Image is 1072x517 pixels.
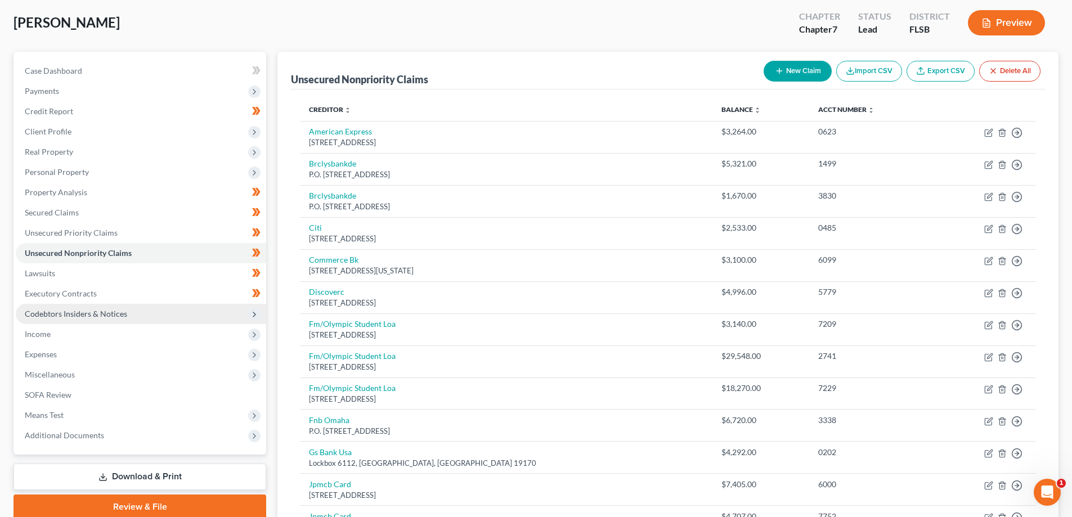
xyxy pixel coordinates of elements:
iframe: Intercom live chat [1034,479,1061,506]
div: 3338 [818,415,925,426]
a: Case Dashboard [16,61,266,81]
button: Import CSV [836,61,902,82]
div: Status [858,10,891,23]
a: Property Analysis [16,182,266,203]
span: Unsecured Nonpriority Claims [25,248,132,258]
div: [STREET_ADDRESS] [309,137,703,148]
div: $1,670.00 [721,190,800,201]
span: Codebtors Insiders & Notices [25,309,127,318]
a: Fnb Omaha [309,415,349,425]
div: [STREET_ADDRESS] [309,330,703,340]
span: Secured Claims [25,208,79,217]
a: Export CSV [907,61,975,82]
a: Fm/Olympic Student Loa [309,319,396,329]
span: Executory Contracts [25,289,97,298]
span: Credit Report [25,106,73,116]
span: Personal Property [25,167,89,177]
a: Discoverc [309,287,344,296]
i: unfold_more [754,107,761,114]
div: $5,321.00 [721,158,800,169]
a: Gs Bank Usa [309,447,352,457]
button: Delete All [979,61,1040,82]
div: Lead [858,23,891,36]
a: Acct Number unfold_more [818,105,874,114]
a: Download & Print [14,464,266,490]
div: 1499 [818,158,925,169]
div: [STREET_ADDRESS] [309,362,703,372]
div: District [909,10,950,23]
a: Lawsuits [16,263,266,284]
a: Commerce Bk [309,255,358,264]
button: Preview [968,10,1045,35]
div: $7,405.00 [721,479,800,490]
div: 0202 [818,447,925,458]
div: [STREET_ADDRESS] [309,233,703,244]
a: Unsecured Nonpriority Claims [16,243,266,263]
a: Jpmcb Card [309,479,351,489]
span: Property Analysis [25,187,87,197]
a: Unsecured Priority Claims [16,223,266,243]
div: 7209 [818,318,925,330]
a: Secured Claims [16,203,266,223]
span: Unsecured Priority Claims [25,228,118,237]
span: Real Property [25,147,73,156]
a: Fm/Olympic Student Loa [309,351,396,361]
i: unfold_more [344,107,351,114]
span: Additional Documents [25,430,104,440]
div: [STREET_ADDRESS][US_STATE] [309,266,703,276]
span: Lawsuits [25,268,55,278]
span: 7 [832,24,837,34]
div: $2,533.00 [721,222,800,233]
div: Chapter [799,23,840,36]
div: FLSB [909,23,950,36]
span: SOFA Review [25,390,71,399]
span: 1 [1057,479,1066,488]
div: $18,270.00 [721,383,800,394]
div: $3,100.00 [721,254,800,266]
span: Miscellaneous [25,370,75,379]
div: $4,996.00 [721,286,800,298]
span: Income [25,329,51,339]
span: Means Test [25,410,64,420]
div: Chapter [799,10,840,23]
a: Fm/Olympic Student Loa [309,383,396,393]
div: $3,140.00 [721,318,800,330]
div: Unsecured Nonpriority Claims [291,73,428,86]
div: 6099 [818,254,925,266]
div: P.O. [STREET_ADDRESS] [309,169,703,180]
div: 0623 [818,126,925,137]
a: Credit Report [16,101,266,122]
div: 0485 [818,222,925,233]
span: [PERSON_NAME] [14,14,120,30]
a: Balance unfold_more [721,105,761,114]
span: Payments [25,86,59,96]
i: unfold_more [868,107,874,114]
div: Lockbox 6112, [GEOGRAPHIC_DATA], [GEOGRAPHIC_DATA] 19170 [309,458,703,469]
div: P.O. [STREET_ADDRESS] [309,201,703,212]
a: Brclysbankde [309,191,356,200]
div: $29,548.00 [721,350,800,362]
div: $4,292.00 [721,447,800,458]
div: [STREET_ADDRESS] [309,394,703,404]
a: Brclysbankde [309,159,356,168]
div: 6000 [818,479,925,490]
span: Expenses [25,349,57,359]
div: [STREET_ADDRESS] [309,490,703,501]
div: 3830 [818,190,925,201]
a: American Express [309,127,372,136]
div: P.O. [STREET_ADDRESS] [309,426,703,437]
a: Citi [309,223,322,232]
div: 5779 [818,286,925,298]
div: [STREET_ADDRESS] [309,298,703,308]
div: 7229 [818,383,925,394]
div: $6,720.00 [721,415,800,426]
a: SOFA Review [16,385,266,405]
span: Client Profile [25,127,71,136]
span: Case Dashboard [25,66,82,75]
button: New Claim [764,61,832,82]
a: Executory Contracts [16,284,266,304]
div: $3,264.00 [721,126,800,137]
a: Creditor unfold_more [309,105,351,114]
div: 2741 [818,350,925,362]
